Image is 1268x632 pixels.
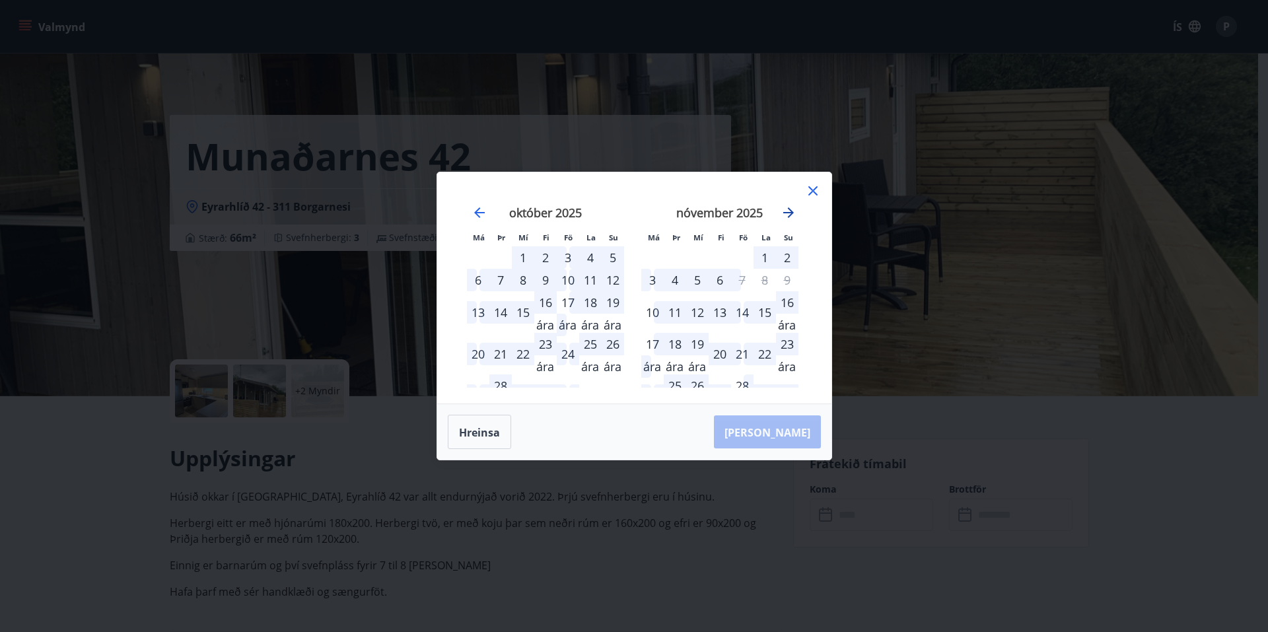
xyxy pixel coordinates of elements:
td: Veldu föstudag, 31. október 2025 sem innritunardag. Það er laust. [557,374,579,416]
td: Veldu föstudag, 21. nóvember 2025 sem innritunardag. Það er laust. [731,333,754,374]
td: Veldu föstudag, 24. október 2025 sem innritunardag. Það er laust. [557,333,579,374]
td: Veldu þriðjudaginn 14. október 2025 sem innritunardag. Það er laust. [489,291,512,333]
td: Veldu laugardag, 1. nóvember 2025 sem innritunardag. Það er laust. [754,246,776,269]
font: 12 [691,304,704,320]
font: 28 ára [733,378,751,416]
font: 21 [494,346,507,362]
td: Veldu laugardag, 22. nóvember 2025 sem innritunardag. Það er laust. [754,333,776,374]
td: Veldu laugardaginn 29. nóvember 2025 sem innritunardag. Það er laust. [754,374,776,416]
font: 7 [497,272,504,288]
td: Veldu miðvikudag, 8. október 2025 sem innritunardag. Það er laust. [512,269,534,291]
font: 27 [472,388,485,404]
td: Veldu miðvikudag, 29. október 2025 sem innritunardag. Það er laust. [512,374,534,416]
font: 27 [713,388,726,404]
font: 3 [565,250,571,265]
div: Færðu þig áfram til að skipta yfir í næsta mánuð. [781,205,796,221]
td: Veldu föstudag, 3. október 2025 sem innritunardag. Það er laust. [557,246,579,269]
td: Veldu mánudaginn 20. október 2025 sem innritunardag. Það er laust. [467,333,489,374]
td: Veldu sunnudaginn 23. nóvember 2025 sem innritunardag. Það er laust. [776,333,798,374]
td: Veldu laugardaginn 25. október 2025 sem innritunardag. Það er laust. [579,333,602,374]
td: Veldu fimmtudaginn 2. október 2025 sem innritunardag. Það er laust. [534,246,557,269]
font: La [761,232,771,242]
td: Veldu þriðjudaginn 7. október 2025 sem innritunardag. Það er laust. [489,269,512,291]
font: 22 [516,346,530,362]
font: 24 [561,346,575,362]
td: Veldu sunnudaginn 5. október 2025 sem innritunardag. Það er laust. [602,246,624,269]
font: Má [473,232,485,242]
font: 22 [758,346,771,362]
font: La [586,232,596,242]
td: Veldu fimmtudaginn 16. október 2025 sem innritunardag. Það er laust. [534,291,557,333]
td: Veldu miðvikudag, 12. nóvember 2025 sem innritunardag. Það er laust. [686,291,709,333]
td: Veldu fimmtudaginn 27. nóvember 2025 sem innritunardag. Það er laust. [709,374,731,416]
td: Veldu laugardaginn 18. október 2025 sem innritunardag. Það er laust. [579,291,602,333]
font: 30 [539,388,552,404]
td: Veldu fimmtudaginn 6. nóvember 2025 sem innritunardag. Það er laust. [709,269,731,291]
font: 16 ára [778,295,796,333]
font: 4 [587,250,594,265]
td: Veldu mánudaginn 17. nóvember 2025 sem innritunardag. Það er laust. [641,333,664,374]
td: Veldu sunnudaginn 16. nóvember 2025 sem innritunardag. Það er laust. [776,291,798,333]
font: 15 [758,304,771,320]
td: Veldu þriðjudaginn 25. nóvember 2025 sem innritunardag. Það er í boði. [664,374,686,416]
font: 29 [516,388,530,404]
td: Veldu þriðjudaginn 28. október 2025 sem innritunardag. Það er laust. [489,374,512,416]
font: 12 [606,272,619,288]
font: Fi [543,232,549,242]
font: 1 [761,250,768,265]
font: 13 [713,304,726,320]
font: 4 [672,272,678,288]
td: Veldu föstudag, 10. október 2025 sem innritunardag. Það er laust. [557,269,579,291]
td: Veldu fimmtudaginn 23. október 2025 sem innritunardag. Það er laust. [534,333,557,374]
font: 19 ára [688,336,706,374]
font: 24 [646,388,659,404]
td: Ekki í boði. föstudagur, 7. nóvember 2025 [731,269,754,291]
td: Veldu fimmtudaginn 13. nóvember 2025 sem innritunardag. Það er laust. [709,291,731,333]
font: 20 [713,346,726,362]
font: 25 ára [666,378,684,416]
td: Veldu laugardag, 4. október 2025 sem innritunardag. Það er laust. [579,246,602,269]
td: Veldu miðvikudag, 1. október 2025 sem innritunardag. Það er laust. [512,246,534,269]
font: Fö [739,232,748,242]
td: Veldu miðvikudag, 22. október 2025 sem innritunardag. Það er laust. [512,333,534,374]
div: Dagatal [453,188,816,388]
font: 18 ára [581,295,599,333]
font: 21 [736,346,749,362]
font: 31 [561,388,575,404]
div: Færðu aftur á bak til að skipta yfir í fyrri mánuð. [472,205,487,221]
font: Má [648,232,660,242]
font: 10 [561,272,575,288]
td: Veldu laugardag, 11. október 2025 sem innritunardag. Það er laust. [579,269,602,291]
td: Veldu mánudaginn 6. október 2025 sem innritunardag. Það er laust. [467,269,489,291]
td: Veldu þriðjudaginn 4. nóvember 2025 sem innritunardag. Það er í boði. [664,269,686,291]
font: 25 ára [581,336,599,374]
font: 14 [494,304,507,320]
td: Veldu föstudag, 17. október 2025 sem innritunardag. Það er laust. [557,291,579,333]
font: 29 [758,388,771,404]
td: Ekki í boði. laugardagur, 8. nóvember 2025 [754,269,776,291]
font: 17 ára [643,336,661,374]
font: 7 [739,272,746,288]
td: Veldu þriðjudaginn 11. nóvember 2025 sem innritunardag. Það er í boði. [664,291,686,333]
font: Su [609,232,618,242]
font: 8 [520,272,526,288]
td: Veldu mánudaginn 13. október 2025 sem innritunardag. Það er laust. [467,291,489,333]
td: Veldu sunnudaginn 19. október 2025 sem innritunardag. Það er laust. [602,291,624,333]
td: Veldu miðvikudaginn 19. nóvember 2025 sem innritunardag. Það er laust. [686,333,709,374]
td: Veldu sunnudaginn 30. nóvember 2025 sem innritunardag. Það er laust. [776,374,798,416]
td: Veldu föstudag, 14. nóvember 2025 sem innritunardag. Það er laust. [731,291,754,333]
font: 1 [520,250,526,265]
font: 16 ára [536,295,554,333]
td: Veldu föstudag, 28. nóvember 2025 sem innritunardag. Það er laust. [731,374,754,416]
div: Aðeins innritun í boði [641,301,664,324]
font: 5 [694,272,701,288]
font: Su [784,232,793,242]
font: 26 ára [604,336,621,374]
font: 9 [542,272,549,288]
td: Veldu mánudaginn 24. nóvember 2025 sem innritunardag. Það er laust. [641,374,664,416]
font: 3 [649,272,656,288]
font: 26 ára [688,378,706,416]
td: Veldu mánudaginn 3. nóvember 2025 sem innritunardag. Það er laust. [641,269,664,291]
td: Veldu sunnudaginn 12. október 2025 sem innritunardag. Það er laust. [602,269,624,291]
td: Veldu miðvikudag, 15. október 2025 sem innritunardag. Það er laust. [512,291,534,333]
